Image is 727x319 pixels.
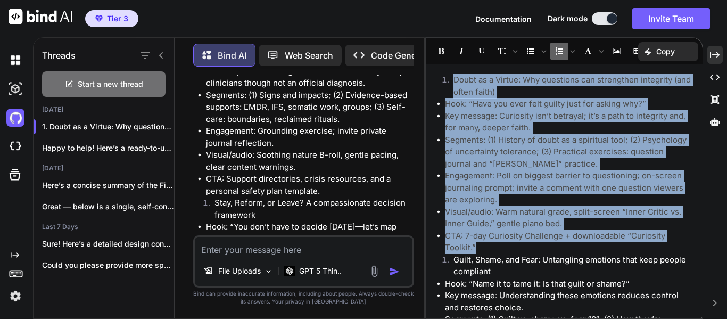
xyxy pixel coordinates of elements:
[34,105,174,114] h2: [DATE]
[475,13,532,24] button: Documentation
[206,197,412,221] li: Stay, Reform, or Leave? A compassionate decision framework
[445,230,692,254] li: CTA: 7-day Curiosity Challenge + downloadable “Curiosity Toolkit.”
[42,201,174,212] p: Great — below is a single, self-contained...
[656,46,675,57] p: Copy
[371,49,435,62] p: Code Generator
[6,137,24,156] img: cloudideIcon
[445,254,692,278] li: Guilt, Shame, and Fear: Untangling emotions that keep people compliant
[206,149,412,173] li: Visual/audio: Soothing nature B-roll, gentle pacing, clear content warnings.
[85,10,138,27] button: premiumTier 3
[218,266,261,276] p: File Uploads
[107,13,128,24] span: Tier 3
[264,267,273,276] img: Pick Models
[445,206,692,230] li: Visual/audio: Warm natural grade, split-screen “Inner Critic vs. Inner Guide,” gentle piano bed.
[206,221,412,245] li: Hook: “You don’t have to decide [DATE]—let’s map your options.”
[472,42,491,60] span: Underline
[579,42,606,60] span: Font family
[206,89,412,126] li: Segments: (1) Signs and impacts; (2) Evidence-based supports: EMDR, IFS, somatic work, groups; (3...
[389,266,400,277] img: icon
[42,49,76,62] h1: Threads
[34,223,174,231] h2: Last 7 Days
[445,134,692,170] li: Segments: (1) History of doubt as a spiritual tool; (2) Psychology of uncertainty tolerance; (3) ...
[206,173,412,197] li: CTA: Support directories, crisis resources, and a personal safety plan template.
[206,125,412,149] li: Engagement: Grounding exercise; invite private journal reflection.
[432,42,451,60] span: Bold
[9,9,72,24] img: Bind AI
[452,42,471,60] span: Italic
[445,98,692,110] li: Hook: “Have you ever felt guilty just for asking why?”
[95,15,103,22] img: premium
[78,79,143,89] span: Start a new thread
[6,109,24,127] img: githubDark
[607,42,626,60] span: Insert Image
[492,42,520,60] span: Font size
[627,42,647,60] span: Insert table
[445,74,692,98] li: Doubt as a Virtue: Why questions can strengthen integrity (and often faith)
[193,290,414,306] p: Bind can provide inaccurate information, including about people. Always double-check its answers....
[42,239,174,249] p: Sure! Here’s a detailed design concept for...
[445,110,692,134] li: Key message: Curiosity isn’t betrayal; it’s a path to integrity and, for many, deeper faith.
[632,8,710,29] button: Invite Team
[475,14,532,23] span: Documentation
[550,42,577,60] span: Insert Ordered List
[548,13,588,24] span: Dark mode
[284,266,295,276] img: GPT 5 Thinking High
[42,180,174,191] p: Here’s a concise summary of the Fify247...
[445,170,692,206] li: Engagement: Poll on biggest barrier to questioning; on-screen journaling prompt; invite a comment...
[285,49,333,62] p: Web Search
[34,164,174,173] h2: [DATE]
[218,49,246,62] p: Bind AI
[42,143,174,153] p: Happy to help! Here’s a ready-to-use soc...
[6,80,24,98] img: darkAi-studio
[6,51,24,69] img: darkChat
[6,287,24,305] img: settings
[521,42,549,60] span: Insert Unordered List
[368,265,381,277] img: attachment
[445,290,692,314] li: Key message: Understanding these emotions reduces control and restores choice.
[299,266,342,276] p: GPT 5 Thin..
[445,278,692,290] li: Hook: “Name it to tame it: Is that guilt or shame?”
[42,121,174,132] p: 1. Doubt as a Virtue: Why questions can ...
[42,260,174,271] p: Could you please provide more specific details...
